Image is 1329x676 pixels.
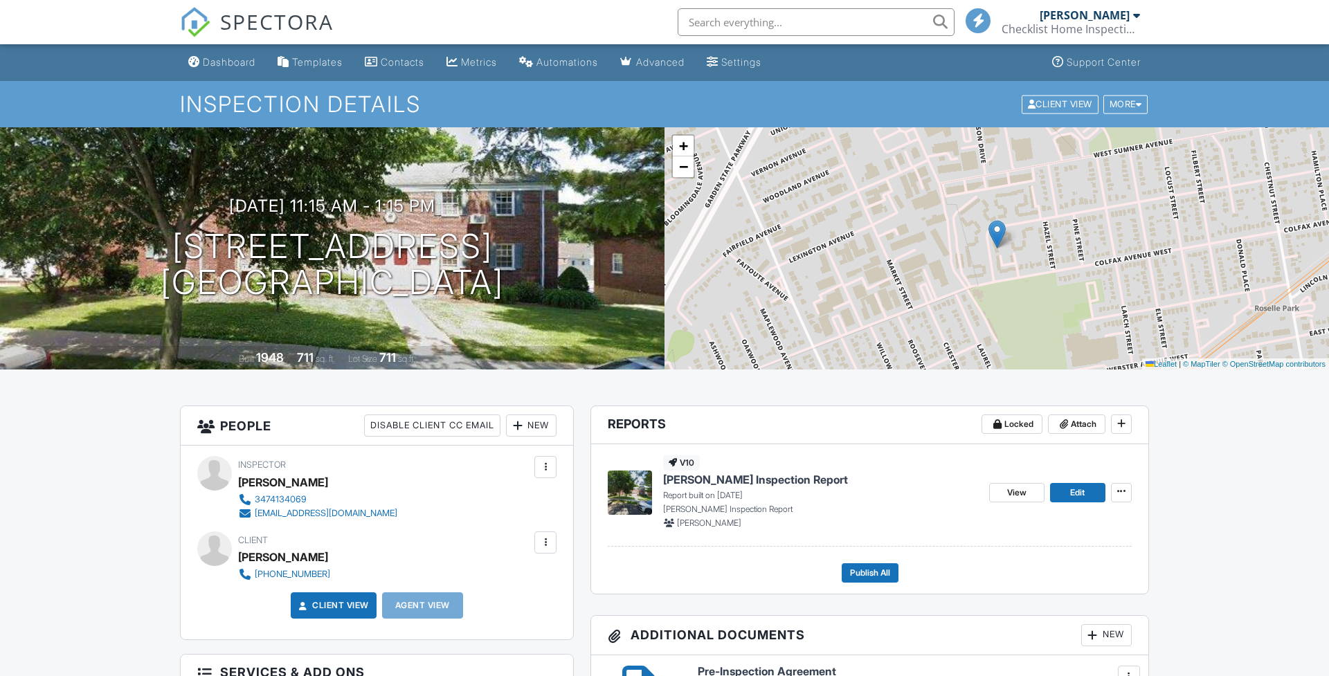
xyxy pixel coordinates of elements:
[721,56,761,68] div: Settings
[297,350,314,365] div: 711
[988,220,1006,248] img: Marker
[673,156,694,177] a: Zoom out
[364,414,500,437] div: Disable Client CC Email
[679,158,688,175] span: −
[514,50,604,75] a: Automations (Basic)
[238,472,328,493] div: [PERSON_NAME]
[1067,56,1141,68] div: Support Center
[536,56,598,68] div: Automations
[316,354,335,364] span: sq. ft.
[615,50,690,75] a: Advanced
[238,535,268,545] span: Client
[181,406,573,446] h3: People
[180,7,210,37] img: The Best Home Inspection Software - Spectora
[461,56,497,68] div: Metrics
[180,92,1149,116] h1: Inspection Details
[180,19,334,48] a: SPECTORA
[1081,624,1132,646] div: New
[359,50,430,75] a: Contacts
[238,459,286,470] span: Inspector
[239,354,254,364] span: Built
[203,56,255,68] div: Dashboard
[679,137,688,154] span: +
[238,547,328,567] div: [PERSON_NAME]
[255,508,397,519] div: [EMAIL_ADDRESS][DOMAIN_NAME]
[255,569,330,580] div: [PHONE_NUMBER]
[673,136,694,156] a: Zoom in
[1179,360,1181,368] span: |
[1002,22,1140,36] div: Checklist Home Inspections
[701,50,767,75] a: Settings
[1020,98,1102,109] a: Client View
[296,599,369,612] a: Client View
[183,50,261,75] a: Dashboard
[1040,8,1130,22] div: [PERSON_NAME]
[398,354,415,364] span: sq.ft.
[161,228,504,302] h1: [STREET_ADDRESS] [GEOGRAPHIC_DATA]
[678,8,955,36] input: Search everything...
[238,506,397,520] a: [EMAIL_ADDRESS][DOMAIN_NAME]
[1047,50,1146,75] a: Support Center
[1222,360,1326,368] a: © OpenStreetMap contributors
[636,56,685,68] div: Advanced
[292,56,343,68] div: Templates
[272,50,348,75] a: Templates
[379,350,396,365] div: 711
[591,616,1148,655] h3: Additional Documents
[220,7,334,36] span: SPECTORA
[256,350,284,365] div: 1948
[238,567,330,581] a: [PHONE_NUMBER]
[506,414,557,437] div: New
[238,493,397,506] a: 3474134069
[348,354,377,364] span: Lot Size
[1183,360,1220,368] a: © MapTiler
[1146,360,1177,368] a: Leaflet
[255,494,307,505] div: 3474134069
[1022,95,1099,113] div: Client View
[1103,95,1148,113] div: More
[441,50,503,75] a: Metrics
[381,56,424,68] div: Contacts
[229,197,435,215] h3: [DATE] 11:15 am - 1:15 pm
